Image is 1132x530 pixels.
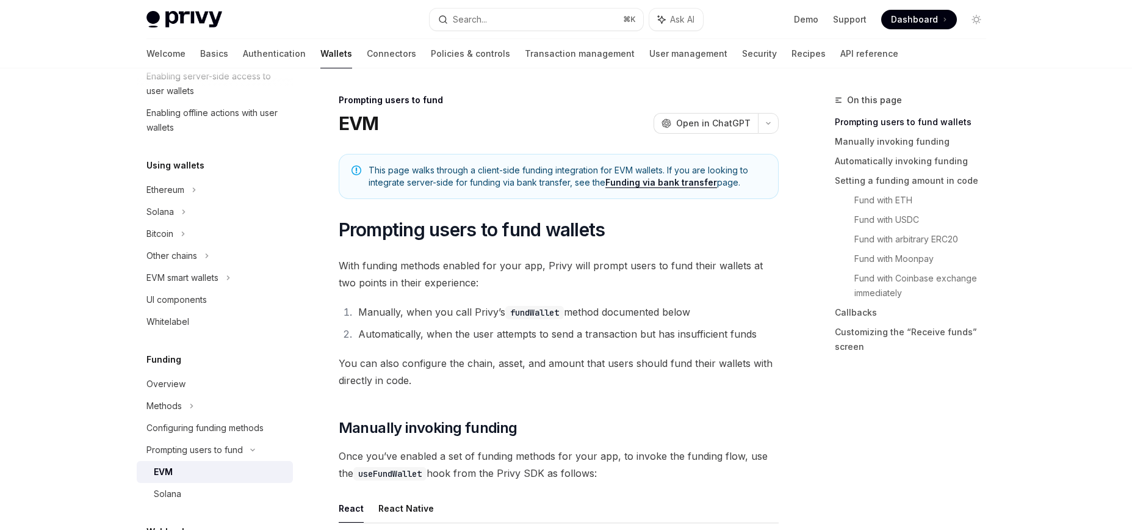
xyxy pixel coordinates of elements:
h1: EVM [339,112,379,134]
span: Manually invoking funding [339,418,517,438]
span: Dashboard [891,13,938,26]
a: Transaction management [525,39,635,68]
span: With funding methods enabled for your app, Privy will prompt users to fund their wallets at two p... [339,257,779,291]
div: Prompting users to fund [146,443,243,457]
span: This page walks through a client-side funding integration for EVM wallets. If you are looking to ... [369,164,766,189]
a: Overview [137,373,293,395]
a: Funding via bank transfer [605,177,717,188]
span: Ask AI [670,13,694,26]
a: Customizing the “Receive funds” screen [835,322,996,357]
a: Welcome [146,39,186,68]
a: Recipes [791,39,826,68]
a: Enabling offline actions with user wallets [137,102,293,139]
code: useFundWallet [353,467,427,481]
a: Demo [794,13,818,26]
a: Automatically invoking funding [835,151,996,171]
a: Fund with arbitrary ERC20 [854,230,996,249]
a: Fund with Coinbase exchange immediately [854,269,996,303]
a: Fund with USDC [854,210,996,230]
a: UI components [137,289,293,311]
span: Once you’ve enabled a set of funding methods for your app, to invoke the funding flow, use the ho... [339,448,779,482]
a: Wallets [320,39,352,68]
span: Prompting users to fund wallets [339,219,605,241]
li: Manually, when you call Privy’s method documented below [355,303,779,321]
button: Toggle dark mode [967,10,986,29]
a: EVM [137,461,293,483]
h5: Using wallets [146,158,204,173]
a: Dashboard [881,10,957,29]
div: Overview [146,377,186,391]
div: Solana [154,487,181,501]
a: Solana [137,483,293,505]
div: Search... [453,12,487,27]
a: Connectors [367,39,416,68]
div: Whitelabel [146,314,189,329]
span: You can also configure the chain, asset, and amount that users should fund their wallets with dir... [339,355,779,389]
a: Callbacks [835,303,996,322]
button: Open in ChatGPT [654,113,758,134]
li: Automatically, when the user attempts to send a transaction but has insufficient funds [355,325,779,343]
div: Enabling offline actions with user wallets [146,106,286,135]
div: EVM [154,465,173,479]
div: Bitcoin [146,227,173,241]
h5: Funding [146,352,181,367]
a: Whitelabel [137,311,293,333]
code: fundWallet [505,306,564,319]
a: Security [742,39,777,68]
a: Prompting users to fund wallets [835,112,996,132]
a: Fund with ETH [854,191,996,210]
div: Ethereum [146,183,184,197]
div: Solana [146,205,174,219]
a: Support [833,13,867,26]
a: Fund with Moonpay [854,249,996,269]
div: Other chains [146,249,197,263]
a: Policies & controls [431,39,510,68]
a: Basics [200,39,228,68]
button: React Native [378,494,434,523]
a: User management [649,39,727,68]
svg: Note [351,165,361,175]
a: Authentication [243,39,306,68]
div: Prompting users to fund [339,94,779,106]
button: Ask AI [649,9,703,31]
a: Manually invoking funding [835,132,996,151]
span: Open in ChatGPT [676,117,751,129]
span: On this page [847,93,902,107]
a: Setting a funding amount in code [835,171,996,191]
a: API reference [840,39,898,68]
div: Methods [146,399,182,413]
button: Search...⌘K [430,9,643,31]
div: Configuring funding methods [146,421,264,435]
button: React [339,494,364,523]
span: ⌘ K [623,15,636,24]
div: EVM smart wallets [146,270,218,285]
img: light logo [146,11,222,28]
div: UI components [146,292,207,307]
a: Configuring funding methods [137,417,293,439]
